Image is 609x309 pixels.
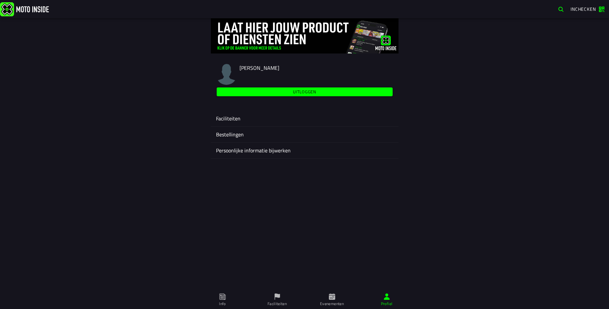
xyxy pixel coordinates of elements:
ion-label: Profiel [381,301,393,307]
ion-label: Persoonlijke informatie bijwerken [216,147,393,154]
ion-label: Faciliteiten [268,301,287,307]
img: user-profile-image [216,64,237,85]
ion-label: Bestellingen [216,131,393,138]
ion-label: Info [219,301,225,307]
span: Inchecken [571,6,596,12]
a: Inchecken [567,4,608,14]
ion-label: Faciliteiten [216,115,393,122]
img: 4Lg0uCZZgYSq9MW2zyHRs12dBiEH1AZVHKMOLPl0.jpg [211,18,399,54]
ion-button: Uitloggen [217,87,393,96]
ion-label: Evenementen [320,301,344,307]
span: [PERSON_NAME] [239,64,279,72]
